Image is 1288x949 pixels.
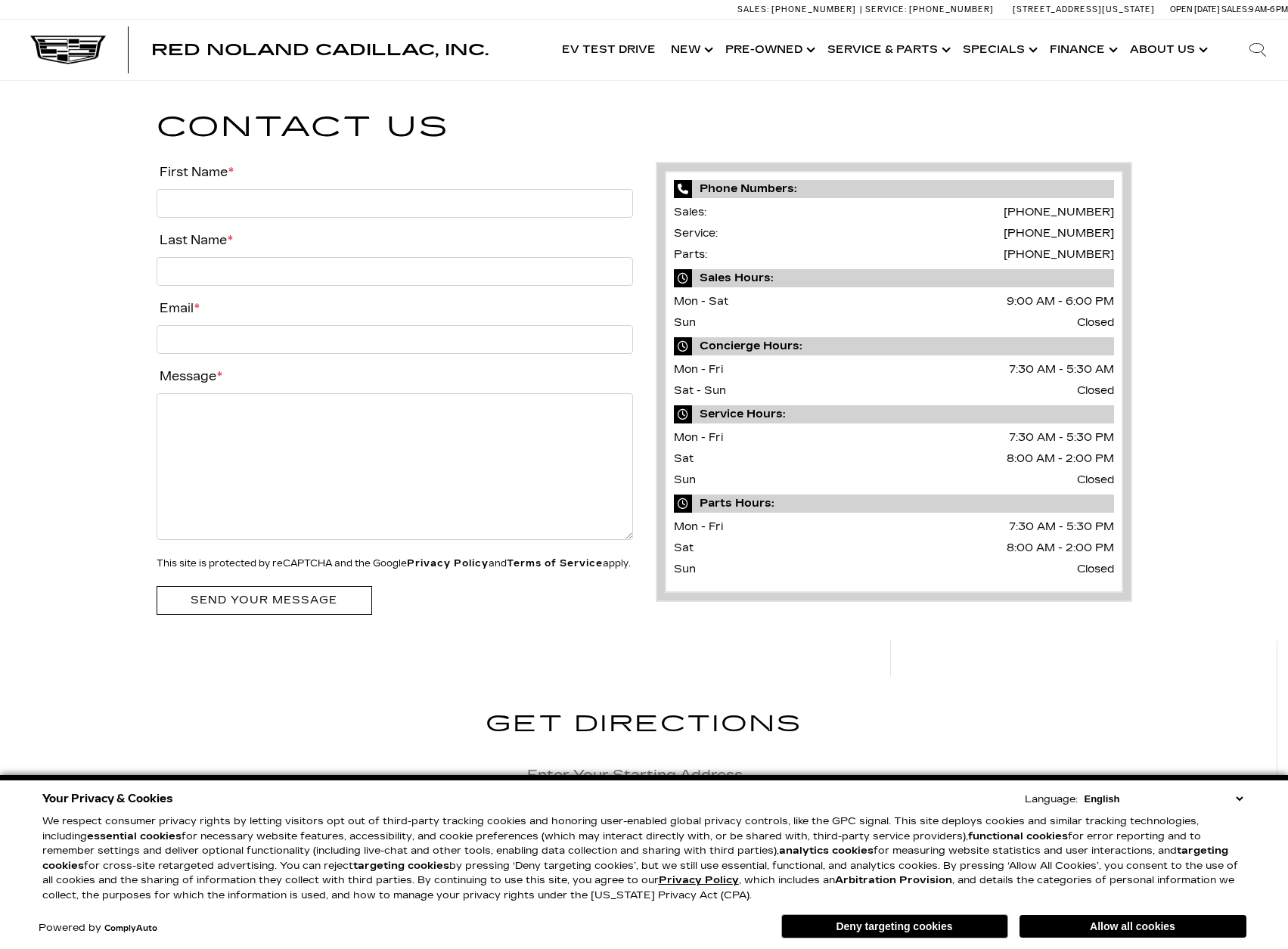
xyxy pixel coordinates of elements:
span: Sat [674,452,694,465]
label: Email [157,298,200,319]
strong: Arbitration Provision [835,874,952,886]
span: Closed [1077,312,1114,333]
span: Parts Hours: [674,495,1114,513]
button: Allow all cookies [1020,915,1246,938]
span: Closed [1077,559,1114,580]
span: Service: [865,5,907,14]
div: Language: [1025,795,1078,805]
strong: targeting cookies [42,845,1228,872]
span: Sat [674,541,694,554]
span: Parts: [674,248,707,261]
a: [PHONE_NUMBER] [1004,227,1114,240]
input: Enter Your Starting Address [455,755,833,795]
strong: essential cookies [87,830,182,842]
span: Sun [674,563,696,575]
span: Closed [1077,470,1114,491]
a: Red Noland Cadillac, Inc. [151,42,489,57]
span: Service Hours: [674,405,1114,423]
span: Mon - Fri [674,363,723,376]
a: New [663,20,718,80]
span: 9:00 AM - 6:00 PM [1007,291,1114,312]
a: Finance [1042,20,1122,80]
h2: Get Directions [455,706,833,743]
span: 7:30 AM - 5:30 PM [1009,516,1114,538]
a: Sales: [PHONE_NUMBER] [737,5,860,14]
span: [PHONE_NUMBER] [771,5,856,14]
strong: functional cookies [968,830,1068,842]
span: Sun [674,316,696,329]
a: Pre-Owned [718,20,820,80]
span: [PHONE_NUMBER] [909,5,994,14]
span: 8:00 AM - 2:00 PM [1007,448,1114,470]
a: [STREET_ADDRESS][US_STATE] [1013,5,1155,14]
span: Service: [674,227,718,240]
span: Red Noland Cadillac, Inc. [151,41,489,59]
span: Concierge Hours: [674,337,1114,355]
a: [PHONE_NUMBER] [1004,206,1114,219]
span: Sales: [674,206,706,219]
span: Mon - Fri [674,520,723,533]
span: Sat - Sun [674,384,726,397]
a: [PHONE_NUMBER] [1004,248,1114,261]
span: 7:30 AM - 5:30 PM [1009,427,1114,448]
span: Mon - Fri [674,431,723,444]
a: Service & Parts [820,20,955,80]
a: Privacy Policy [659,874,739,886]
strong: targeting cookies [353,860,449,872]
span: 8:00 AM - 2:00 PM [1007,538,1114,559]
a: ComplyAuto [104,924,157,933]
input: Send your message [157,586,372,614]
p: We respect consumer privacy rights by letting visitors opt out of third-party tracking cookies an... [42,814,1246,903]
a: Specials [955,20,1042,80]
label: Last Name [157,230,233,251]
a: Privacy Policy [407,558,489,569]
span: Phone Numbers: [674,180,1114,198]
span: Sales: [1221,5,1249,14]
strong: analytics cookies [779,845,874,857]
span: Mon - Sat [674,295,728,308]
span: Closed [1077,380,1114,402]
label: First Name [157,162,234,183]
span: Sales: [737,5,769,14]
span: 7:30 AM - 5:30 AM [1009,359,1114,380]
a: About Us [1122,20,1212,80]
div: Powered by [39,923,157,933]
label: Message [157,366,222,387]
span: 9 AM-6 PM [1249,5,1288,14]
a: Service: [PHONE_NUMBER] [860,5,998,14]
button: Deny targeting cookies [781,914,1008,938]
span: Sun [674,473,696,486]
a: EV Test Drive [554,20,663,80]
h1: Contact Us [157,105,1132,150]
span: Your Privacy & Cookies [42,788,173,809]
small: This site is protected by reCAPTCHA and the Google and apply. [157,558,631,569]
span: Open [DATE] [1170,5,1220,14]
a: Terms of Service [507,558,603,569]
select: Language Select [1081,792,1246,806]
img: Cadillac Dark Logo with Cadillac White Text [30,36,106,64]
span: Sales Hours: [674,269,1114,287]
